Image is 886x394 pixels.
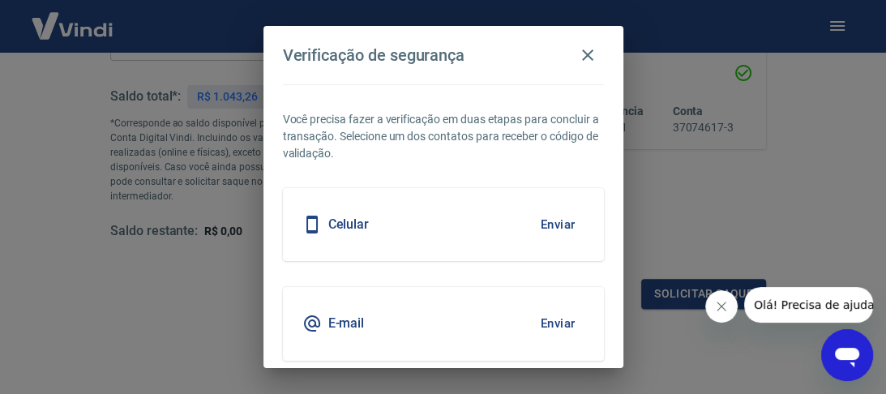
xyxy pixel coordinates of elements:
iframe: Fechar mensagem [705,290,738,323]
button: Enviar [532,306,584,340]
h5: Celular [328,216,370,233]
button: Enviar [532,208,584,242]
h5: E-mail [328,315,365,332]
p: Você precisa fazer a verificação em duas etapas para concluir a transação. Selecione um dos conta... [283,111,604,162]
iframe: Botão para abrir a janela de mensagens [821,329,873,381]
span: Olá! Precisa de ajuda? [10,11,136,24]
iframe: Mensagem da empresa [744,287,873,323]
h4: Verificação de segurança [283,45,465,65]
